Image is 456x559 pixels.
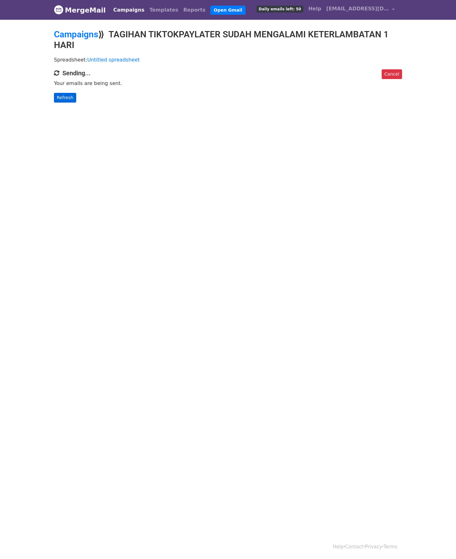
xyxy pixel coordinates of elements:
[210,6,245,15] a: Open Gmail
[181,4,208,16] a: Reports
[384,544,397,550] a: Terms
[54,5,63,14] img: MergeMail logo
[54,56,402,63] p: Spreadsheet:
[54,3,106,17] a: MergeMail
[333,544,344,550] a: Help
[147,4,181,16] a: Templates
[306,3,324,15] a: Help
[54,29,98,40] a: Campaigns
[254,3,306,15] a: Daily emails left: 50
[111,4,147,16] a: Campaigns
[324,3,397,17] a: [EMAIL_ADDRESS][DOMAIN_NAME]
[54,80,402,87] p: Your emails are being sent.
[382,69,402,79] a: Cancel
[54,29,402,50] h2: ⟫ TAGIHAN TIKTOKPAYLATER SUDAH MENGALAMI KETERLAMBATAN 1 HARI
[345,544,363,550] a: Contact
[326,5,389,13] span: [EMAIL_ADDRESS][DOMAIN_NAME]
[54,93,76,103] a: Refresh
[87,57,140,63] a: Untitled spreadsheet
[257,6,303,13] span: Daily emails left: 50
[365,544,382,550] a: Privacy
[54,69,402,77] h4: Sending...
